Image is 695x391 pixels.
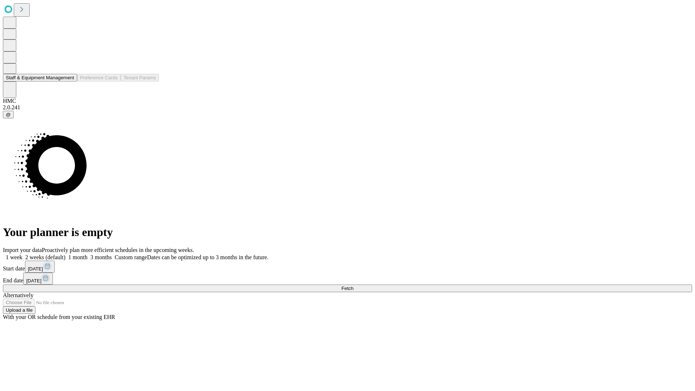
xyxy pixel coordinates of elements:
button: Upload a file [3,306,35,314]
span: 1 month [68,254,88,260]
span: Dates can be optimized up to 3 months in the future. [147,254,268,260]
span: [DATE] [26,278,41,283]
div: End date [3,273,692,285]
span: Fetch [341,286,353,291]
h1: Your planner is empty [3,226,692,239]
span: Import your data [3,247,42,253]
div: 2.0.241 [3,104,692,111]
button: Fetch [3,285,692,292]
button: Preference Cards [77,74,121,81]
span: With your OR schedule from your existing EHR [3,314,115,320]
span: 3 months [90,254,112,260]
button: Staff & Equipment Management [3,74,77,81]
button: [DATE] [23,273,53,285]
button: Tenant Params [121,74,159,81]
div: HMC [3,98,692,104]
button: [DATE] [25,261,55,273]
span: 2 weeks (default) [25,254,66,260]
span: Custom range [115,254,147,260]
span: [DATE] [28,266,43,272]
button: @ [3,111,14,118]
span: 1 week [6,254,22,260]
span: @ [6,112,11,117]
span: Proactively plan more efficient schedules in the upcoming weeks. [42,247,194,253]
span: Alternatively [3,292,33,298]
div: Start date [3,261,692,273]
